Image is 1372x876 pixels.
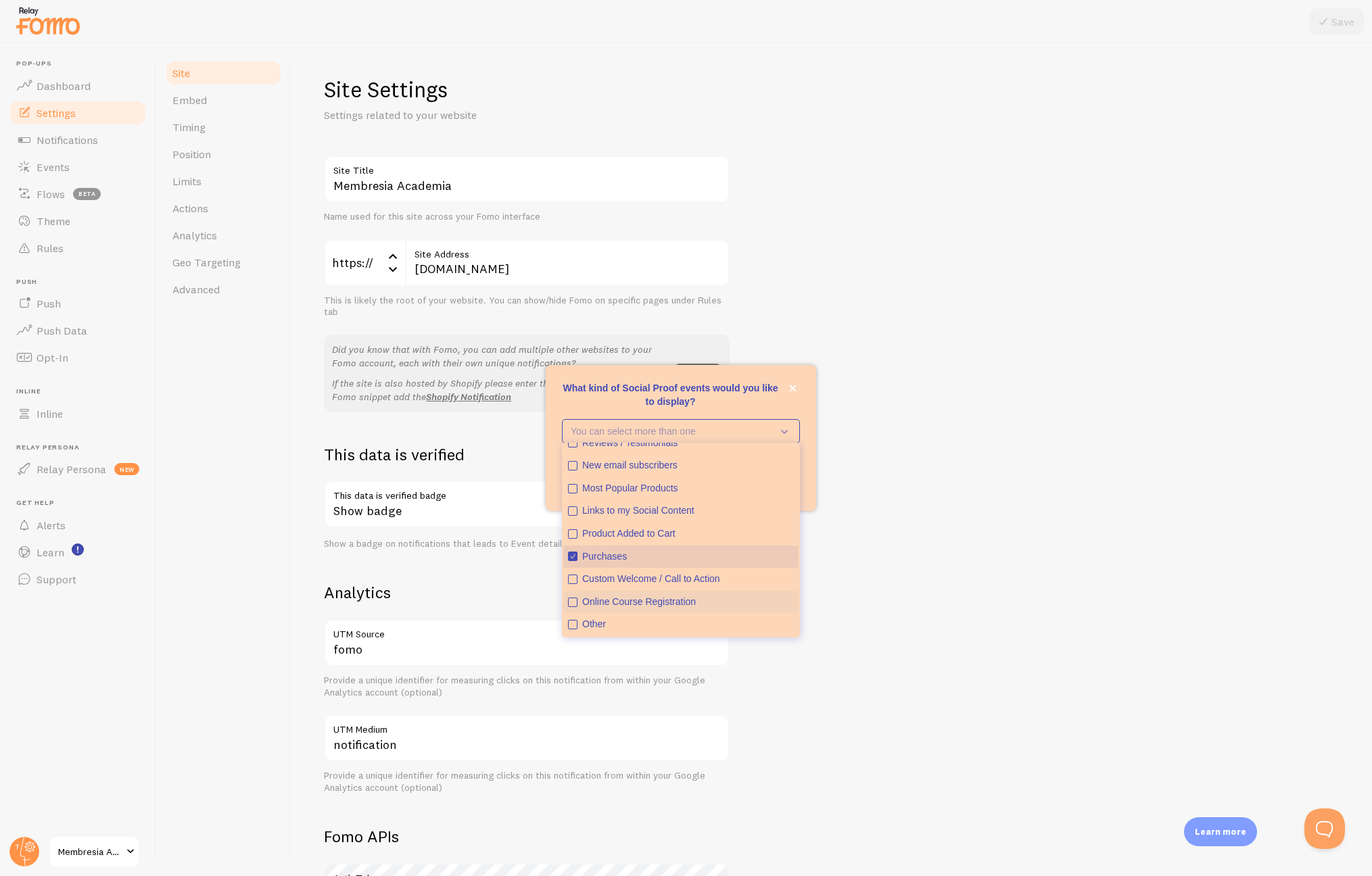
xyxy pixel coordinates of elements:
div: Provide a unique identifier for measuring clicks on this notification from within your Google Ana... [324,675,730,698]
span: Membresia Academia [58,844,122,860]
a: Limits [164,168,283,195]
span: Analytics [172,228,217,242]
a: Shopify Notification [426,391,511,403]
span: new [114,463,139,475]
h2: This data is verified [324,444,730,465]
span: Inline [16,387,147,396]
a: Advanced [164,276,283,303]
span: Embed [172,93,207,107]
h2: Fomo APIs [324,826,730,847]
div: Reviews / Testimonials [582,437,794,450]
a: Geo Targeting [164,249,283,276]
button: Purchases [563,545,799,568]
div: Show a badge on notifications that leads to Event details [324,538,730,550]
p: You can select more than one [571,424,772,438]
a: Position [164,141,283,168]
p: If the site is also hosted by Shopify please enter the public URL. To plant the Fomo snippet add the [332,376,666,404]
span: Alerts [37,518,66,532]
span: Position [172,147,211,161]
div: Name used for this site across your Fomo interface [324,211,730,223]
a: Dashboard [8,72,147,99]
a: Events [8,153,147,180]
span: Limits [172,174,202,188]
span: Settings [37,106,76,120]
span: Events [37,160,70,174]
span: Support [37,573,76,586]
h2: Analytics [324,582,730,603]
label: UTM Medium [324,714,730,737]
span: Get Help [16,499,147,508]
h1: Site Settings [324,76,730,103]
a: Relay Persona new [8,456,147,483]
p: What kind of Social Proof events would you like to display? [562,381,800,408]
a: Push Data [8,317,147,344]
p: Settings related to your website [324,107,648,123]
button: Online Course Registration [563,591,799,614]
a: Membresia Academia [49,835,140,868]
svg: <p>Watch New Feature Tutorials!</p> [72,543,84,556]
div: This is likely the root of your website. You can show/hide Fomo on specific pages under Rules tab [324,295,730,318]
label: Site Title [324,155,730,178]
p: Learn more [1195,825,1246,838]
a: Rules [8,235,147,262]
div: Online Course Registration [582,595,794,609]
div: Custom Welcome / Call to Action [582,573,794,586]
div: https:// [324,239,405,287]
a: Analytics [164,222,283,249]
a: Support [8,566,147,593]
div: New email subscribers [582,459,794,472]
button: New email subscribers [563,454,799,477]
span: Advanced [172,283,220,296]
div: Other [582,618,794,631]
a: Embed [164,87,283,114]
a: Timing [164,114,283,141]
a: Alerts [8,512,147,539]
span: Geo Targeting [172,255,241,269]
a: Push [8,290,147,317]
div: Links to my Social Content [582,504,794,518]
label: UTM Source [324,619,730,642]
div: Provide a unique identifier for measuring clicks on this notification from within your Google Ana... [324,770,730,794]
a: Theme [8,208,147,235]
a: Settings [8,99,147,126]
img: fomo-relay-logo-orange.svg [14,3,82,38]
iframe: Help Scout Beacon - Open [1304,808,1345,849]
div: Most Popular Products [582,482,794,495]
p: Did you know that with Fomo, you can add multiple other websites to your Fomo account, each with ... [332,343,666,370]
span: Push Data [37,324,87,337]
a: Site [164,59,283,87]
div: Show badge [324,481,730,530]
button: Reviews / Testimonials [563,432,799,455]
span: Push [37,297,61,310]
span: Theme [37,214,70,228]
span: Actions [172,201,208,215]
span: Pop-ups [16,59,147,68]
a: Notifications [8,126,147,153]
a: Actions [164,195,283,222]
span: Relay Persona [37,462,106,476]
div: Learn more [1184,817,1257,846]
span: beta [73,188,101,200]
span: Inline [37,407,63,420]
div: What kind of Social Proof events would you like to display? [546,365,816,511]
button: close, [786,381,800,395]
button: Most Popular Products [563,477,799,500]
span: Notifications [37,133,98,147]
span: Learn [37,545,64,559]
span: Rules [37,241,64,255]
a: Learn [8,539,147,566]
span: Dashboard [37,79,91,93]
button: Custom Welcome / Call to Action [563,568,799,591]
span: Site [172,66,190,80]
input: myhonestcompany.com [405,239,730,287]
a: Opt-In [8,344,147,371]
a: Inline [8,400,147,427]
div: Product Added to Cart [582,527,794,541]
button: Product Added to Cart [563,522,799,545]
a: Flows beta [8,180,147,208]
span: Opt-In [37,351,68,364]
span: Timing [172,120,206,134]
span: Flows [37,187,65,201]
label: Site Address [405,239,730,262]
button: Other [563,613,799,636]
